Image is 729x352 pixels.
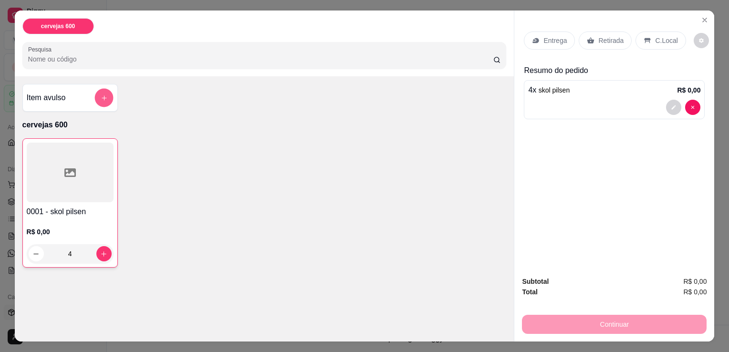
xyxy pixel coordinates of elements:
[677,85,700,95] p: R$ 0,00
[522,278,549,285] strong: Subtotal
[598,36,624,45] p: Retirada
[29,246,44,261] button: decrease-product-quantity
[539,86,570,94] span: skol pilsen
[28,54,493,64] input: Pesquisa
[524,65,705,76] p: Resumo do pedido
[22,119,507,131] p: cervejas 600
[528,84,570,96] p: 4 x
[685,100,700,115] button: decrease-product-quantity
[697,12,712,28] button: Close
[543,36,567,45] p: Entrega
[94,89,113,107] button: add-separate-item
[666,100,681,115] button: decrease-product-quantity
[27,206,114,217] h4: 0001 - skol pilsen
[683,276,707,287] span: R$ 0,00
[28,45,55,53] label: Pesquisa
[96,246,112,261] button: increase-product-quantity
[522,288,537,296] strong: Total
[27,92,66,104] h4: Item avulso
[655,36,677,45] p: C.Local
[27,227,114,237] p: R$ 0,00
[683,287,707,297] span: R$ 0,00
[694,33,709,48] button: decrease-product-quantity
[41,22,75,30] p: cervejas 600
